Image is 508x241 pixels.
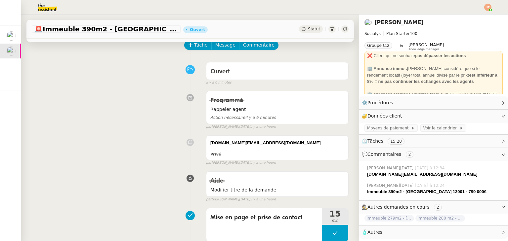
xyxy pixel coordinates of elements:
[367,125,411,131] span: Moyens de paiement
[367,138,383,144] span: Tâches
[367,52,500,59] div: ❌ Client qui ne souhaite
[206,124,276,130] small: [PERSON_NAME][DATE]
[367,172,478,177] strong: [DOMAIN_NAME][EMAIL_ADDRESS][DOMAIN_NAME]
[408,48,439,51] span: Knowledge manager
[386,31,410,36] span: Plan Starter
[367,204,430,210] span: Autres demandes en cours
[364,42,392,49] nz-tag: Groupe C.2
[367,91,500,98] div: 🏢 annonces Marseille : mission longue @[PERSON_NAME][DATE]
[484,4,491,11] img: svg
[210,115,245,120] span: Action nécessaire
[408,42,444,47] span: [PERSON_NAME]
[210,115,276,120] span: il y a 6 minutes
[359,96,508,109] div: ⚙️Procédures
[367,66,407,71] strong: 🏢 Annonce immo :
[362,138,410,144] span: ⏲️
[308,27,320,31] span: Statut
[194,41,208,49] span: Tâche
[34,25,43,33] span: 🚨
[359,148,508,161] div: 💬Commentaires 2
[250,197,276,202] span: il y a une heure
[367,65,500,85] div: [PERSON_NAME] considère que si le rendement locatif (loyer total annuel divisé par le prix)
[210,140,321,145] strong: [DOMAIN_NAME][EMAIL_ADDRESS][DOMAIN_NAME]
[7,47,16,56] img: users%2FSADz3OCgrFNaBc1p3ogUv5k479k1%2Favatar%2Fccbff511-0434-4584-b662-693e5a00b7b7
[434,204,442,211] nz-tag: 2
[359,226,508,239] div: 🧴Autres
[7,31,16,41] img: users%2FSADz3OCgrFNaBc1p3ogUv5k479k1%2Favatar%2Fccbff511-0434-4584-b662-693e5a00b7b7
[362,99,396,107] span: ⚙️
[367,183,415,189] span: [PERSON_NAME][DATE]
[415,165,446,171] span: [DATE] à 12:34
[362,204,444,210] span: 🕵️
[362,152,416,157] span: 💬
[359,110,508,122] div: 🔐Données client
[406,151,414,158] nz-tag: 2
[184,41,212,50] button: Tâche
[206,124,212,130] span: par
[410,31,417,36] span: 100
[415,53,466,58] strong: pas dépasser les actions
[210,213,318,223] span: Mise en page et prise de contact
[190,28,205,32] div: Ouvert
[206,197,276,202] small: [PERSON_NAME][DATE]
[210,152,221,156] b: Privé
[367,100,393,105] span: Procédures
[362,229,382,235] span: 🧴
[211,41,239,50] button: Message
[206,197,212,202] span: par
[359,201,508,214] div: 🕵️Autres demandes en cours 2
[362,112,405,120] span: 🔐
[415,215,465,222] span: Immeuble 280 m2 - [GEOGRAPHIC_DATA] 13100 - 1 349 000€
[243,41,275,49] span: Commentaire
[388,138,404,145] nz-tag: 15:28
[423,125,459,131] span: Voir le calendrier
[210,97,243,103] span: Programmé
[210,186,344,194] span: Modifier titre de la demande
[408,42,444,51] app-user-label: Knowledge manager
[322,218,348,224] span: min
[400,42,403,51] span: &
[206,160,212,166] span: par
[239,41,278,50] button: Commentaire
[364,215,414,222] span: Immeuble 279m2 - [GEOGRAPHIC_DATA] 13012 - 619 000€
[210,69,230,75] span: Ouvert
[367,152,401,157] span: Commentaires
[34,26,178,32] span: Immeuble 390m2 - [GEOGRAPHIC_DATA] 13001 - 799 000€
[374,19,424,25] a: [PERSON_NAME]
[322,210,348,218] span: 15
[215,41,235,49] span: Message
[206,160,276,166] small: [PERSON_NAME][DATE]
[364,31,381,36] span: Socialys
[367,229,382,235] span: Autres
[210,178,223,184] span: Aide
[367,113,402,119] span: Données client
[359,135,508,148] div: ⏲️Tâches 15:28
[367,73,497,84] strong: est inférieur à 8% = ne pas continuer les échanges avec les agents
[367,189,487,194] strong: Immeuble 390m2 - [GEOGRAPHIC_DATA] 13001 - 799 000€
[367,165,415,171] span: [PERSON_NAME][DATE]
[250,160,276,166] span: il y a une heure
[415,183,446,189] span: [DATE] à 12:24
[364,19,372,26] img: users%2FSADz3OCgrFNaBc1p3ogUv5k479k1%2Favatar%2Fccbff511-0434-4584-b662-693e5a00b7b7
[206,80,232,86] span: il y a 6 minutes
[250,124,276,130] span: il y a une heure
[210,106,344,113] span: Rappeler agent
